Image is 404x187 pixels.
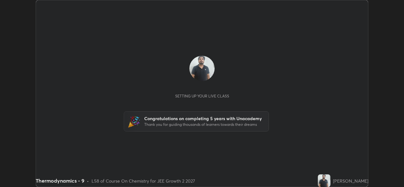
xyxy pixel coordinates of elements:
[175,94,229,98] div: Setting up your live class
[333,178,368,184] div: [PERSON_NAME]
[189,56,215,81] img: 6636e68ff89647c5ab70384beb5cf6e4.jpg
[318,174,330,187] img: 6636e68ff89647c5ab70384beb5cf6e4.jpg
[87,178,89,184] div: •
[92,178,195,184] div: L58 of Course On Chemistry for JEE Growth 2 2027
[36,177,84,184] div: Thermodynamics - 9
